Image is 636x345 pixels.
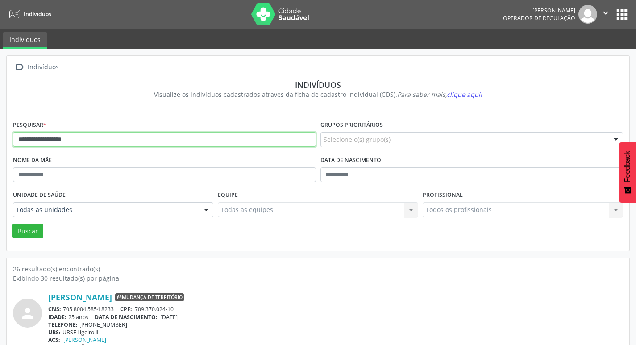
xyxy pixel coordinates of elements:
[48,328,623,336] div: UBSF Ligeiro II
[48,313,623,321] div: 25 anos
[6,7,51,21] a: Indivíduos
[601,8,611,18] i: 
[12,224,43,239] button: Buscar
[95,313,158,321] span: DATA DE NASCIMENTO:
[597,5,614,24] button: 
[20,305,36,321] i: person
[624,151,632,182] span: Feedback
[13,188,66,202] label: Unidade de saúde
[16,205,195,214] span: Todas as unidades
[503,14,575,22] span: Operador de regulação
[320,118,383,132] label: Grupos prioritários
[13,154,52,167] label: Nome da mãe
[135,305,174,313] span: 709.370.024-10
[48,321,78,328] span: TELEFONE:
[26,61,60,74] div: Indivíduos
[423,188,463,202] label: Profissional
[447,90,482,99] span: clique aqui!
[13,264,623,274] div: 26 resultado(s) encontrado(s)
[48,292,112,302] a: [PERSON_NAME]
[48,305,61,313] span: CNS:
[48,336,60,344] span: ACS:
[48,321,623,328] div: [PHONE_NUMBER]
[48,305,623,313] div: 705 8004 5854 8233
[3,32,47,49] a: Indivíduos
[397,90,482,99] i: Para saber mais,
[19,90,617,99] div: Visualize os indivíduos cadastrados através da ficha de cadastro individual (CDS).
[19,80,617,90] div: Indivíduos
[115,293,184,301] span: Mudança de território
[320,154,381,167] label: Data de nascimento
[503,7,575,14] div: [PERSON_NAME]
[63,336,106,344] a: [PERSON_NAME]
[578,5,597,24] img: img
[13,274,623,283] div: Exibindo 30 resultado(s) por página
[619,142,636,203] button: Feedback - Mostrar pesquisa
[218,188,238,202] label: Equipe
[13,118,46,132] label: Pesquisar
[48,313,67,321] span: IDADE:
[160,313,178,321] span: [DATE]
[614,7,630,22] button: apps
[48,328,61,336] span: UBS:
[120,305,132,313] span: CPF:
[13,61,26,74] i: 
[13,61,60,74] a:  Indivíduos
[324,135,391,144] span: Selecione o(s) grupo(s)
[24,10,51,18] span: Indivíduos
